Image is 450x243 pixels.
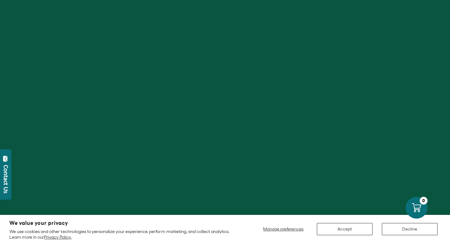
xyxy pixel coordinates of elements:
button: Accept [317,223,372,235]
span: Manage preferences [263,226,303,231]
div: Contact Us [3,165,9,193]
a: Privacy Policy. [44,235,71,240]
div: 0 [420,197,427,205]
p: We use cookies and other technologies to personalize your experience, perform marketing, and coll... [9,229,238,240]
button: Manage preferences [259,223,307,235]
button: Decline [382,223,437,235]
h2: We value your privacy [9,221,238,226]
